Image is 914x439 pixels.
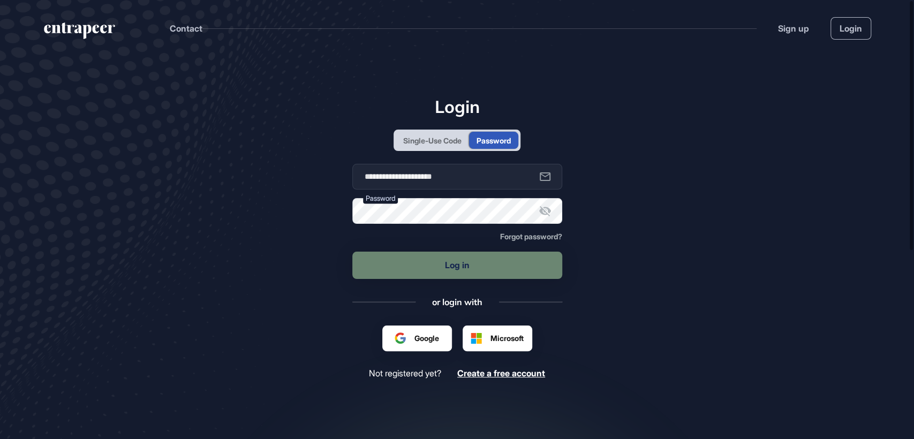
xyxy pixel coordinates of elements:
label: Password [363,193,398,204]
button: Contact [170,21,202,35]
span: Not registered yet? [369,368,441,379]
div: Password [477,135,511,146]
button: Log in [352,252,562,279]
span: Microsoft [490,332,524,344]
a: Forgot password? [500,232,562,241]
a: Sign up [778,22,809,35]
div: or login with [432,296,482,308]
a: entrapeer-logo [43,22,116,43]
a: Create a free account [457,368,545,379]
h1: Login [352,96,562,117]
a: Login [830,17,871,40]
div: Single-Use Code [403,135,462,146]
